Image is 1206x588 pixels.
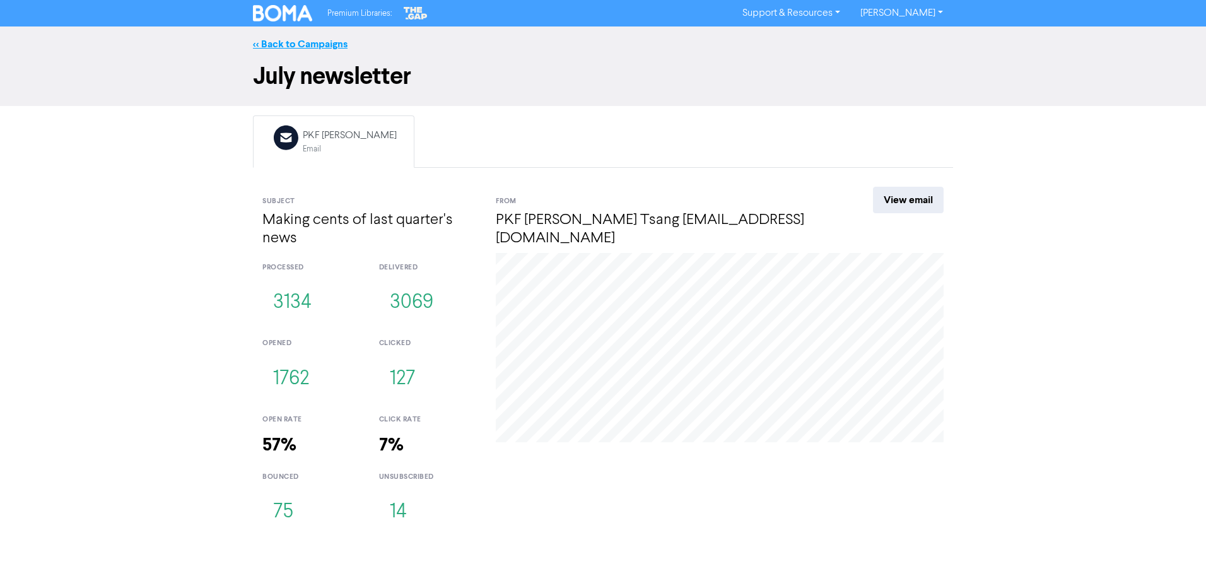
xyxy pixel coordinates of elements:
strong: 7% [379,434,404,456]
button: 75 [262,491,304,533]
button: 3134 [262,282,322,324]
button: 3069 [379,282,444,324]
div: Email [303,143,397,155]
div: PKF [PERSON_NAME] [303,128,397,143]
a: View email [873,187,944,213]
span: Premium Libraries: [327,9,392,18]
h4: PKF [PERSON_NAME] Tsang [EMAIL_ADDRESS][DOMAIN_NAME] [496,211,827,248]
img: BOMA Logo [253,5,312,21]
h1: July newsletter [253,62,953,91]
div: delivered [379,262,477,273]
div: processed [262,262,360,273]
button: 14 [379,491,418,533]
button: 1762 [262,358,320,400]
div: click rate [379,415,477,425]
img: The Gap [402,5,430,21]
div: open rate [262,415,360,425]
div: From [496,196,827,207]
div: bounced [262,472,360,483]
a: << Back to Campaigns [253,38,348,50]
h4: Making cents of last quarter's news [262,211,477,248]
div: opened [262,338,360,349]
a: Support & Resources [732,3,850,23]
a: [PERSON_NAME] [850,3,953,23]
div: clicked [379,338,477,349]
button: 127 [379,358,426,400]
iframe: Chat Widget [1143,527,1206,588]
strong: 57% [262,434,296,456]
div: Subject [262,196,477,207]
div: unsubscribed [379,472,477,483]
